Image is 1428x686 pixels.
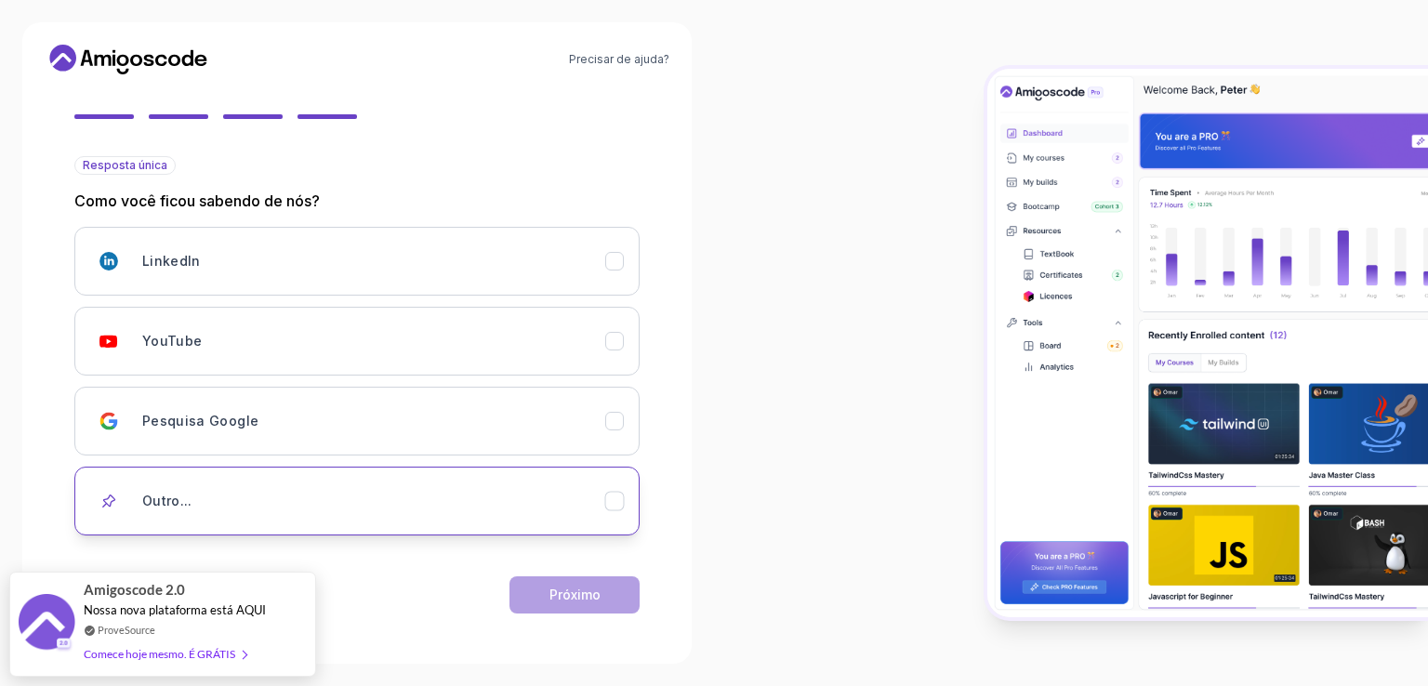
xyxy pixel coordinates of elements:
[83,158,167,172] font: Resposta única
[98,624,155,636] font: ProveSource
[74,307,640,376] button: YouTube
[84,602,266,617] font: Nossa nova plataforma está AQUI
[45,45,212,74] a: Link para casa
[987,69,1428,617] img: Painel do Amigoscode
[142,413,258,429] font: Pesquisa Google
[98,622,155,638] a: ProveSource
[74,191,320,210] font: Como você ficou sabendo de nós?
[74,467,640,535] button: Outro...
[549,587,601,602] font: Próximo
[569,52,669,66] font: Precisar de ajuda?
[19,594,74,654] img: imagem de notificação de prova social provesource
[509,576,640,613] button: Próximo
[74,227,640,296] button: LinkedIn
[84,581,185,598] font: Amigoscode 2.0
[142,253,201,269] font: LinkedIn
[142,493,192,508] font: Outro...
[142,333,202,349] font: YouTube
[569,52,669,67] a: Precisar de ajuda?
[74,387,640,455] button: Pesquisa Google
[84,647,235,661] font: Comece hoje mesmo. É GRÁTIS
